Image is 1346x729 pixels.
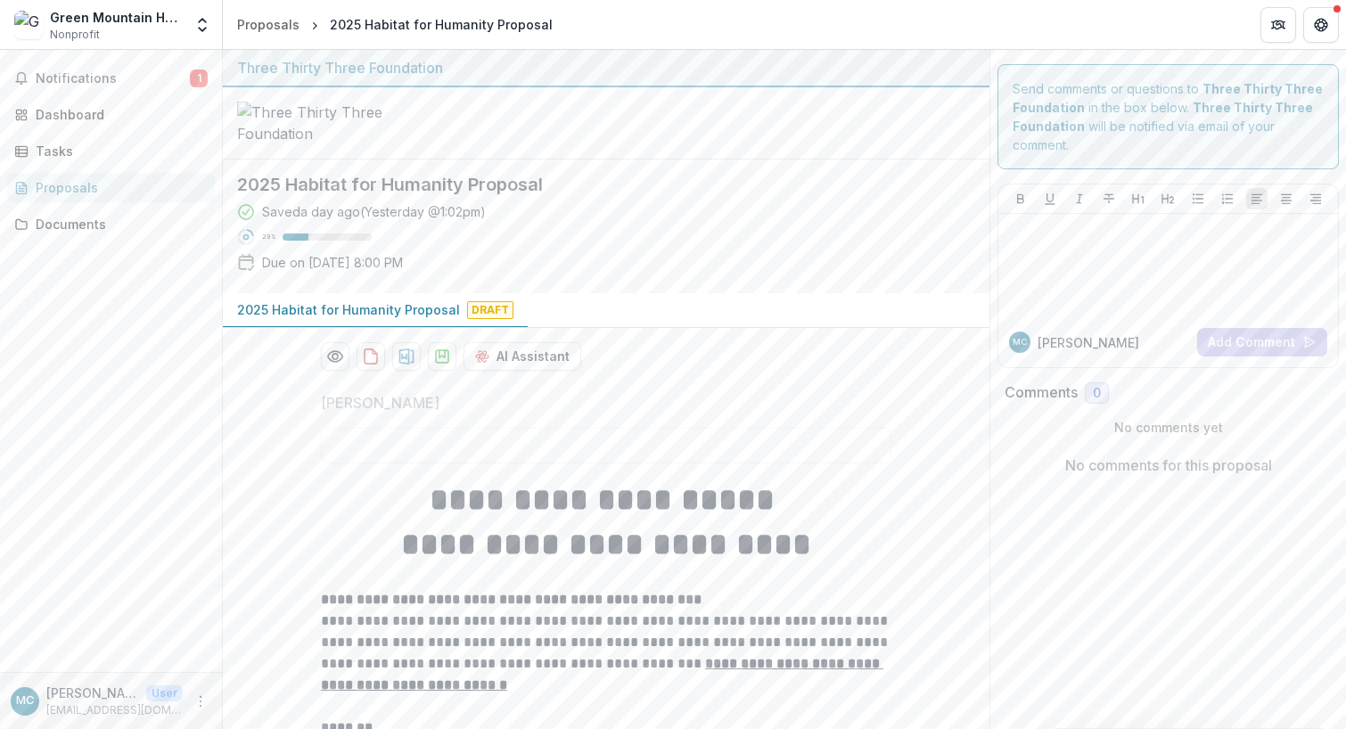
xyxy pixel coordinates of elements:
[36,215,201,233] div: Documents
[1005,384,1078,401] h2: Comments
[262,231,275,243] p: 29 %
[1065,455,1272,476] p: No comments for this proposal
[36,71,190,86] span: Notifications
[36,178,201,197] div: Proposals
[1010,188,1031,209] button: Bold
[190,70,208,87] span: 1
[1038,333,1139,352] p: [PERSON_NAME]
[1276,188,1297,209] button: Align Center
[7,136,215,166] a: Tasks
[392,342,421,371] button: download-proposal
[1260,7,1296,43] button: Partners
[1187,188,1209,209] button: Bullet List
[1093,386,1101,401] span: 0
[1039,188,1061,209] button: Underline
[1069,188,1090,209] button: Italicize
[36,105,201,124] div: Dashboard
[262,202,486,221] div: Saved a day ago ( Yesterday @ 1:02pm )
[237,102,415,144] img: Three Thirty Three Foundation
[237,57,975,78] div: Three Thirty Three Foundation
[464,342,581,371] button: AI Assistant
[237,15,300,34] div: Proposals
[190,7,215,43] button: Open entity switcher
[997,64,1339,169] div: Send comments or questions to in the box below. will be notified via email of your comment.
[16,695,34,707] div: Mike Chamness
[146,685,183,701] p: User
[428,342,456,371] button: download-proposal
[36,142,201,160] div: Tasks
[1098,188,1120,209] button: Strike
[467,301,513,319] span: Draft
[321,342,349,371] button: Preview 5fa8ce96-bc52-4cae-935c-f771d7808e3c-0.pdf
[1128,188,1149,209] button: Heading 1
[46,702,183,718] p: [EMAIL_ADDRESS][DOMAIN_NAME]
[230,12,560,37] nav: breadcrumb
[1305,188,1326,209] button: Align Right
[46,684,139,702] p: [PERSON_NAME]
[237,174,947,195] h2: 2025 Habitat for Humanity Proposal
[190,691,211,712] button: More
[321,392,439,414] p: [PERSON_NAME]
[230,12,307,37] a: Proposals
[1197,328,1327,356] button: Add Comment
[7,100,215,129] a: Dashboard
[7,173,215,202] a: Proposals
[50,27,100,43] span: Nonprofit
[357,342,385,371] button: download-proposal
[1217,188,1238,209] button: Ordered List
[330,15,553,34] div: 2025 Habitat for Humanity Proposal
[1157,188,1178,209] button: Heading 2
[1013,338,1027,347] div: Mike Chamness
[262,253,403,272] p: Due on [DATE] 8:00 PM
[1303,7,1339,43] button: Get Help
[50,8,183,27] div: Green Mountain Habitat for Humanity
[1246,188,1268,209] button: Align Left
[7,209,215,239] a: Documents
[7,64,215,93] button: Notifications1
[1005,418,1332,437] p: No comments yet
[14,11,43,39] img: Green Mountain Habitat for Humanity
[237,300,460,319] p: 2025 Habitat for Humanity Proposal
